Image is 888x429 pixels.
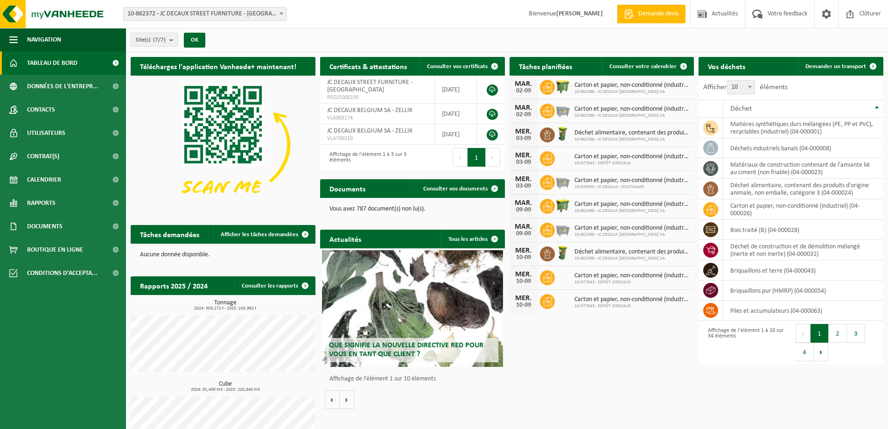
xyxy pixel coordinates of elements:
span: 10-862366 - JC DECAUX [GEOGRAPHIC_DATA] SA [574,137,690,142]
span: 2024: 303,172 t - 2025: 245,982 t [135,306,315,311]
a: Demande devis [617,5,685,23]
img: WB-0060-HPE-GN-51 [555,126,571,142]
div: MER. [514,271,533,278]
span: 10-979555 - JC DECAUX - OOSTKAMP [574,184,690,190]
img: WB-0060-HPE-GN-51 [555,245,571,261]
span: Calendrier [27,168,61,191]
a: Consulter vos documents [416,179,504,198]
span: Carton et papier, non-conditionné (industriel) [574,272,690,280]
td: déchet de construction et de démolition mélangé (inerte et non inerte) (04-000031) [723,240,883,260]
a: Afficher les tâches demandées [213,225,315,244]
h2: Tâches demandées [131,225,209,243]
span: 10-862372 - JC DECAUX STREET FURNITURE - BRUXELLES [123,7,287,21]
img: WB-2500-GAL-GY-01 [555,102,571,118]
h2: Certificats & attestations [320,57,416,75]
span: 10-862366 - JC DECAUX [GEOGRAPHIC_DATA] SA [574,89,690,95]
count: (7/7) [153,37,166,43]
span: Conditions d'accepta... [27,261,98,285]
h2: Rapports 2025 / 2024 [131,276,217,295]
td: matières synthétiques durs mélangées (PE, PP et PVC), recyclables (industriel) (04-000001) [723,118,883,138]
button: Next [814,343,828,361]
td: briquaillons pur (HMRP) (04-000054) [723,281,883,301]
td: carton et papier, non-conditionné (industriel) (04-000026) [723,199,883,220]
span: JC DECAUX STREET FURNITURE - [GEOGRAPHIC_DATA] [327,79,413,93]
img: Download de VHEPlus App [131,76,315,214]
div: 02-09 [514,88,533,94]
div: 09-09 [514,207,533,213]
div: 02-09 [514,112,533,118]
button: OK [184,33,205,48]
span: RED25000195 [327,94,427,101]
td: briquaillons et terre (04-000043) [723,260,883,281]
h3: Cube [135,381,315,392]
h2: Actualités [320,230,371,248]
span: Boutique en ligne [27,238,83,261]
span: 10-862366 - JC DECAUX [GEOGRAPHIC_DATA] SA [574,113,690,119]
td: [DATE] [435,76,477,104]
h2: Téléchargez l'application Vanheede+ maintenant! [131,57,306,75]
button: 1 [468,148,486,167]
div: 10-09 [514,278,533,285]
div: MER. [514,152,533,159]
span: Données de l'entrepr... [27,75,98,98]
span: Déchet [730,105,752,113]
span: 10-977843 - DÉPÔT JCDECAUX [574,280,690,285]
span: Carton et papier, non-conditionné (industriel) [574,105,690,113]
span: Carton et papier, non-conditionné (industriel) [574,296,690,303]
div: 10-09 [514,254,533,261]
span: Carton et papier, non-conditionné (industriel) [574,177,690,184]
span: 10-977843 - DÉPÔT JCDECAUX [574,161,690,166]
div: MER. [514,247,533,254]
div: 09-09 [514,231,533,237]
span: VLA706310 [327,135,427,142]
td: déchets industriels banals (04-000008) [723,138,883,158]
a: Que signifie la nouvelle directive RED pour vous en tant que client ? [322,250,503,367]
a: Demander un transport [798,57,882,76]
img: WB-1100-HPE-GN-50 [555,78,571,94]
a: Consulter les rapports [234,276,315,295]
span: Afficher les tâches demandées [221,232,298,238]
div: MER. [514,295,533,302]
span: 10-862366 - JC DECAUX [GEOGRAPHIC_DATA] SA [574,208,690,214]
button: Previous [453,148,468,167]
span: Déchet alimentaire, contenant des produits d'origine animale, non emballé, catég... [574,129,690,137]
a: Consulter vos certificats [420,57,504,76]
span: 10 [727,81,755,94]
span: Documents [27,215,63,238]
span: 2024: 91,400 m3 - 2025: 220,840 m3 [135,387,315,392]
span: Tableau de bord [27,51,77,75]
span: Carton et papier, non-conditionné (industriel) [574,82,690,89]
div: MAR. [514,223,533,231]
span: Déchet alimentaire, contenant des produits d'origine animale, non emballé, catég... [574,248,690,256]
span: Carton et papier, non-conditionné (industriel) [574,225,690,232]
div: MAR. [514,80,533,88]
span: Contacts [27,98,55,121]
span: Que signifie la nouvelle directive RED pour vous en tant que client ? [329,342,483,358]
button: Site(s)(7/7) [131,33,178,47]
h3: Tonnage [135,300,315,311]
span: Carton et papier, non-conditionné (industriel) [574,153,690,161]
button: Volgende [340,390,354,409]
button: 2 [829,324,847,343]
img: WB-2500-GAL-GY-01 [555,174,571,190]
div: MER. [514,176,533,183]
span: Navigation [27,28,61,51]
span: 10-862366 - JC DECAUX [GEOGRAPHIC_DATA] SA [574,232,690,238]
span: Consulter vos certificats [427,63,488,70]
span: 10-977843 - DÉPÔT JCDECAUX [574,303,690,309]
span: VLA903174 [327,114,427,122]
td: [DATE] [435,124,477,145]
span: Demande devis [636,9,681,19]
img: WB-1100-HPE-GN-50 [555,197,571,213]
span: 10-862372 - JC DECAUX STREET FURNITURE - BRUXELLES [124,7,286,21]
span: Consulter vos documents [423,186,488,192]
span: Demander un transport [805,63,866,70]
p: Vous avez 787 document(s) non lu(s). [329,206,496,212]
span: Consulter votre calendrier [609,63,677,70]
button: Next [486,148,500,167]
img: WB-2500-GAL-GY-01 [555,221,571,237]
a: Tous les articles [441,230,504,248]
div: 03-09 [514,159,533,166]
a: Consulter votre calendrier [602,57,693,76]
td: déchet alimentaire, contenant des produits d'origine animale, non emballé, catégorie 3 (04-000024) [723,179,883,199]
